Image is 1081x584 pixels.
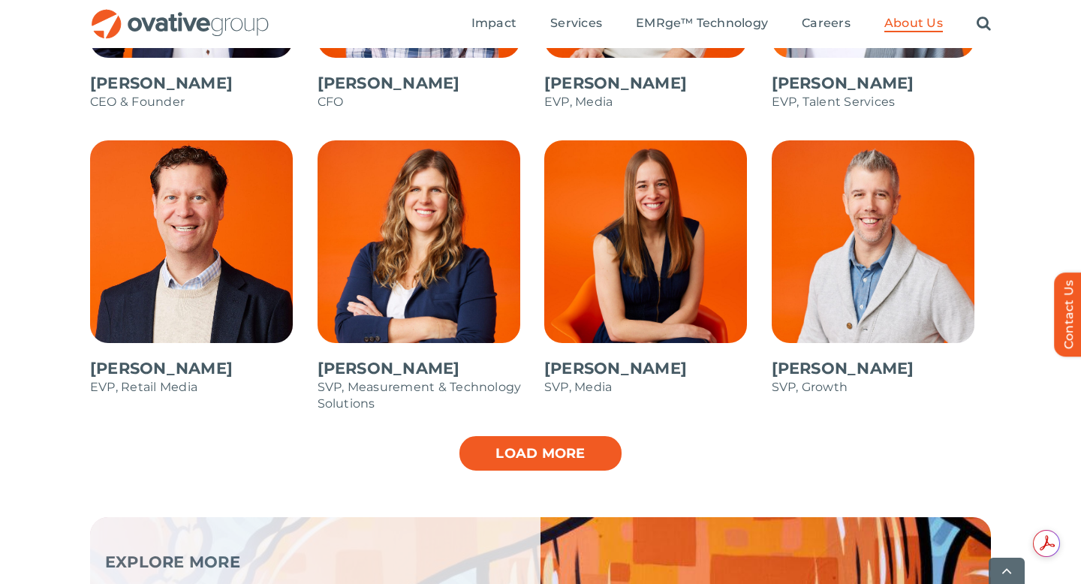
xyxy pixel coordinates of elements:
[636,16,768,31] span: EMRge™ Technology
[636,16,768,32] a: EMRge™ Technology
[90,8,270,22] a: OG_Full_horizontal_RGB
[550,16,602,32] a: Services
[802,16,851,32] a: Careers
[977,16,991,32] a: Search
[884,16,943,31] span: About Us
[471,16,516,32] a: Impact
[105,555,503,570] p: EXPLORE MORE
[471,16,516,31] span: Impact
[550,16,602,31] span: Services
[802,16,851,31] span: Careers
[884,16,943,32] a: About Us
[458,435,623,472] a: Load more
